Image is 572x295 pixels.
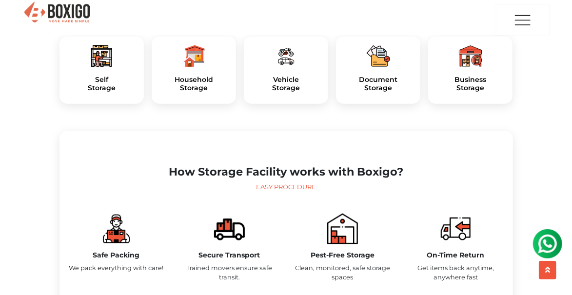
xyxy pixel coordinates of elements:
img: whatsapp-icon.svg [10,10,29,29]
h5: Self Storage [67,76,136,92]
h5: Household Storage [159,76,228,92]
a: BusinessStorage [436,76,505,92]
h5: Safe Packing [67,251,166,259]
h5: Document Storage [344,76,413,92]
img: boxigo_packers_and_movers_plan [274,44,297,68]
img: menu [513,6,533,35]
a: DocumentStorage [344,76,413,92]
img: boxigo_packers_and_movers_plan [90,44,113,68]
div: Easy Procedure [67,182,505,192]
p: Trained movers ensure safe transit. [180,263,279,282]
p: Get items back anytime, anywhere fast [407,263,505,282]
img: boxigo_storage_plan [101,214,132,244]
h2: How Storage Facility works with Boxigo? [67,165,505,178]
h5: Pest-Free Storage [294,251,392,259]
h5: Business Storage [436,76,505,92]
h5: Secure Transport [180,251,279,259]
button: scroll up [539,261,556,279]
a: HouseholdStorage [159,76,228,92]
h5: On-Time Return [407,251,505,259]
img: boxigo_packers_and_movers_plan [459,44,482,68]
img: Boxigo [23,1,91,25]
img: boxigo_packers_and_movers_compare [214,214,245,244]
img: boxigo_packers_and_movers_book [327,214,358,244]
img: boxigo_packers_and_movers_plan [182,44,205,68]
img: boxigo_packers_and_movers_plan [367,44,390,68]
a: SelfStorage [67,76,136,92]
a: VehicleStorage [252,76,320,92]
img: boxigo_packers_and_movers_move [440,214,471,244]
h5: Vehicle Storage [252,76,320,92]
p: Clean, monitored, safe storage spaces [294,263,392,282]
p: We pack everything with care! [67,263,166,273]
